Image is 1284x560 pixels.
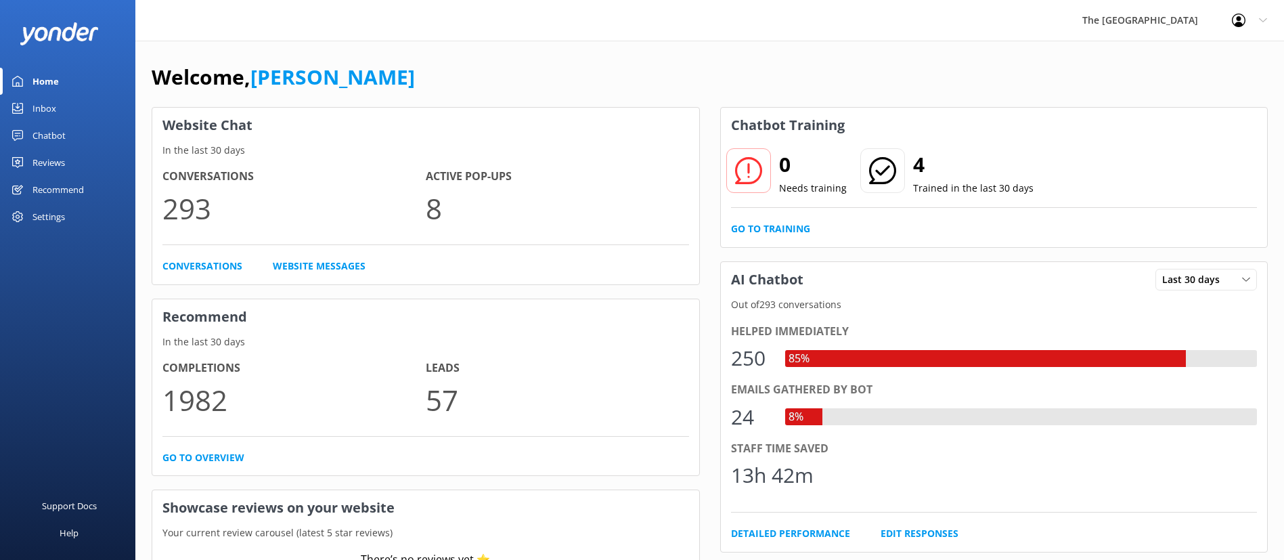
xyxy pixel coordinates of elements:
[152,335,699,349] p: In the last 30 days
[779,148,847,181] h2: 0
[162,450,244,465] a: Go to overview
[32,68,59,95] div: Home
[162,259,242,274] a: Conversations
[152,61,415,93] h1: Welcome,
[731,440,1258,458] div: Staff time saved
[32,176,84,203] div: Recommend
[42,492,97,519] div: Support Docs
[32,95,56,122] div: Inbox
[162,168,426,186] h4: Conversations
[60,519,79,546] div: Help
[426,360,689,377] h4: Leads
[426,377,689,423] p: 57
[273,259,366,274] a: Website Messages
[721,262,814,297] h3: AI Chatbot
[731,381,1258,399] div: Emails gathered by bot
[152,299,699,335] h3: Recommend
[731,342,772,374] div: 250
[32,203,65,230] div: Settings
[32,149,65,176] div: Reviews
[162,186,426,231] p: 293
[785,408,807,426] div: 8%
[913,148,1034,181] h2: 4
[162,377,426,423] p: 1982
[881,526,958,541] a: Edit Responses
[426,168,689,186] h4: Active Pop-ups
[20,22,98,45] img: yonder-white-logo.png
[152,108,699,143] h3: Website Chat
[785,350,813,368] div: 85%
[731,221,810,236] a: Go to Training
[152,490,699,525] h3: Showcase reviews on your website
[152,525,699,540] p: Your current review carousel (latest 5 star reviews)
[32,122,66,149] div: Chatbot
[1162,272,1228,287] span: Last 30 days
[731,459,814,492] div: 13h 42m
[913,181,1034,196] p: Trained in the last 30 days
[779,181,847,196] p: Needs training
[731,323,1258,341] div: Helped immediately
[721,108,855,143] h3: Chatbot Training
[426,186,689,231] p: 8
[731,526,850,541] a: Detailed Performance
[162,360,426,377] h4: Completions
[721,297,1268,312] p: Out of 293 conversations
[731,401,772,433] div: 24
[250,63,415,91] a: [PERSON_NAME]
[152,143,699,158] p: In the last 30 days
